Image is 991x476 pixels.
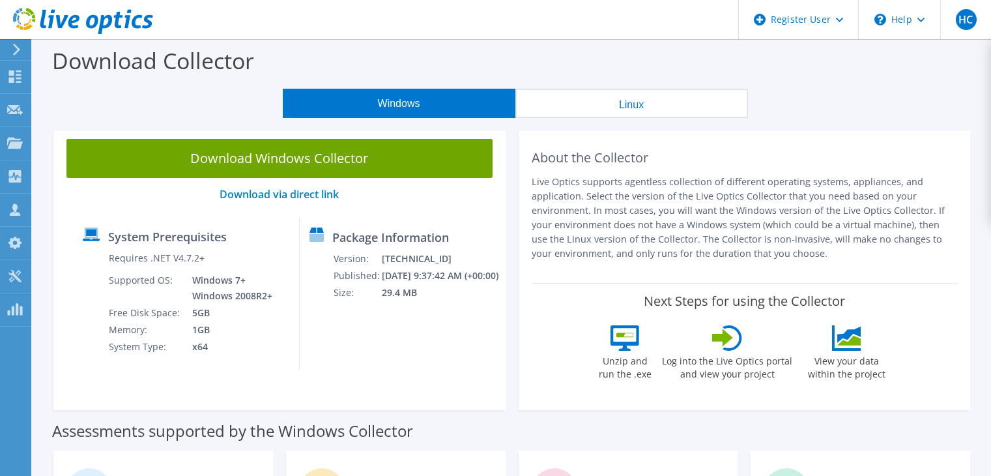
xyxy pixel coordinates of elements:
[956,9,977,30] span: HC
[661,351,793,381] label: Log into the Live Optics portal and view your project
[532,150,958,166] h2: About the Collector
[595,351,655,381] label: Unzip and run the .exe
[108,230,227,243] label: System Prerequisites
[108,321,182,338] td: Memory:
[332,231,449,244] label: Package Information
[52,46,254,76] label: Download Collector
[108,338,182,355] td: System Type:
[283,89,515,118] button: Windows
[182,272,275,305] td: Windows 7+ Windows 2008R2+
[182,321,275,338] td: 1GB
[874,14,886,25] svg: \n
[333,250,381,267] td: Version:
[220,187,339,201] a: Download via direct link
[381,284,500,301] td: 29.4 MB
[381,250,500,267] td: [TECHNICAL_ID]
[381,267,500,284] td: [DATE] 9:37:42 AM (+00:00)
[108,305,182,321] td: Free Disk Space:
[52,424,413,438] label: Assessments supported by the Windows Collector
[532,175,958,261] p: Live Optics supports agentless collection of different operating systems, appliances, and applica...
[644,293,845,309] label: Next Steps for using the Collector
[333,267,381,284] td: Published:
[333,284,381,301] td: Size:
[108,272,182,305] td: Supported OS:
[182,305,275,321] td: 5GB
[109,252,205,265] label: Requires .NET V4.7.2+
[515,89,748,118] button: Linux
[182,338,275,355] td: x64
[66,139,493,178] a: Download Windows Collector
[799,351,893,381] label: View your data within the project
